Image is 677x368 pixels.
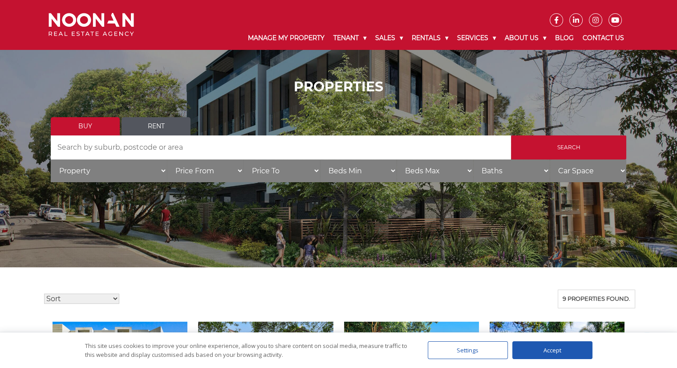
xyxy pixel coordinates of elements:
[512,341,592,359] div: Accept
[243,27,329,49] a: Manage My Property
[551,27,578,49] a: Blog
[558,290,635,308] div: 9 properties found.
[371,27,407,49] a: Sales
[85,341,410,359] div: This site uses cookies to improve your online experience, allow you to share content on social me...
[51,117,120,135] a: Buy
[500,27,551,49] a: About Us
[122,117,191,135] a: Rent
[578,27,628,49] a: Contact Us
[428,341,508,359] div: Settings
[51,79,626,95] h1: PROPERTIES
[453,27,500,49] a: Services
[329,27,371,49] a: Tenant
[407,27,453,49] a: Rentals
[44,294,119,304] select: Sort Listings
[49,13,134,37] img: Noonan Real Estate Agency
[511,135,626,159] input: Search
[51,135,511,159] input: Search by suburb, postcode or area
